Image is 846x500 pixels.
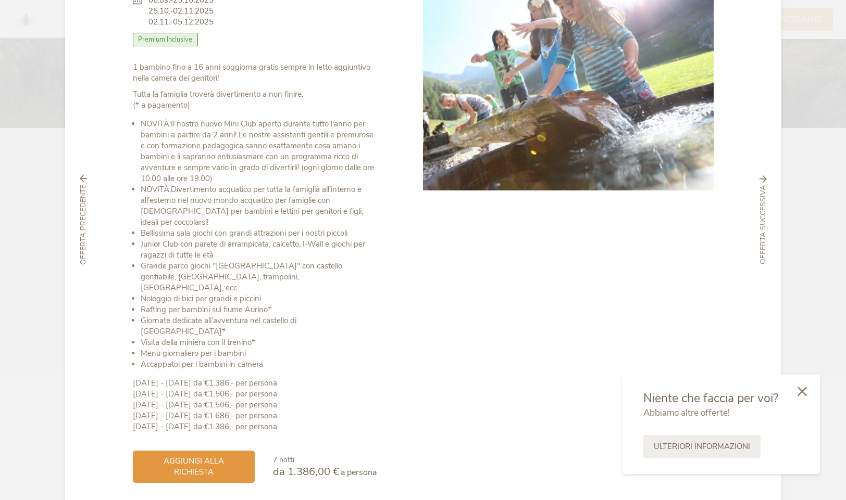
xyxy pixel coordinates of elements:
[133,89,303,99] b: Tutta la famiglia troverà divertimento a non finire:
[133,62,377,84] p: 1 bambino fino a 16 anni soggiorna gratis sempre in letto aggiuntivo nella camera dei genitori!
[141,315,377,337] li: Giornate dedicate all’avventura nel castello di [GEOGRAPHIC_DATA]*
[141,293,377,304] li: Noleggio di bici per grandi e piccini
[141,348,377,359] li: Menù giornaliero per i bambini
[141,337,377,348] li: Visita della miniera con il trenino*
[141,228,377,239] li: Bellissima sala giochi con grandi attrazioni per i nostri piccoli
[133,89,377,111] p: (* a pagamento)
[643,435,761,458] a: Ulteriori informazioni
[141,119,171,129] b: NOVITÀ:
[141,119,377,184] li: Il nostro nuovo Mini Club aperto durante tutto l'anno per bambini a partire da 2 anni! Le nostre ...
[141,261,377,293] li: Grande parco giochi "[GEOGRAPHIC_DATA]" con castello gonfiabile, [GEOGRAPHIC_DATA], trampolini, [...
[141,184,377,228] li: Divertimento acquatico per tutta la famiglia all'interno e all'esterno nel nuovo mondo acquatico ...
[141,304,377,315] li: Rafting per bambini sul fiume Aurino*
[133,33,198,46] span: Premium Inclusive
[141,359,377,370] li: Accappatoi per i bambini in camera
[643,390,778,406] span: Niente che faccia per voi?
[643,407,730,419] span: Abbiamo altre offerte!
[654,441,750,452] span: Ulteriori informazioni
[78,185,89,265] span: Offerta precedente
[141,239,377,261] li: Junior Club con parete di arrampicata, calcetto, I-Wall e giochi per ragazzi di tutte le età
[758,186,768,265] span: Offerta successiva
[141,184,171,195] b: NOVITÀ:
